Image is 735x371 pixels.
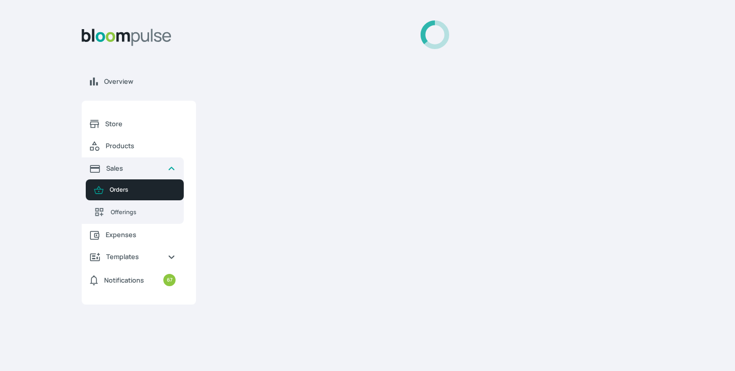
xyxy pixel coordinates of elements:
a: Store [82,113,184,135]
a: Templates [82,246,184,268]
span: Orders [110,185,176,194]
small: 67 [163,274,176,286]
span: Expenses [106,230,176,240]
a: Notifications67 [82,268,184,292]
span: Overview [104,77,188,86]
span: Notifications [104,275,144,285]
a: Overview [82,71,196,92]
span: Templates [106,252,159,262]
span: Sales [106,164,159,173]
a: Expenses [82,224,184,246]
span: Store [105,119,176,129]
span: Products [106,141,176,151]
a: Sales [82,157,184,179]
aside: Sidebar [82,20,196,359]
a: Offerings [86,200,184,224]
a: Orders [86,179,184,200]
a: Products [82,135,184,157]
img: Bloom Logo [82,29,171,46]
span: Offerings [111,208,176,217]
